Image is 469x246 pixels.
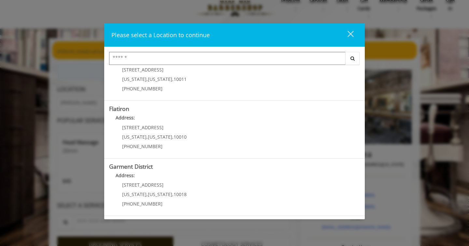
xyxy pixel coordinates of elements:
[122,67,163,73] span: [STREET_ADDRESS]
[340,30,353,40] div: close dialog
[148,76,172,82] span: [US_STATE]
[122,191,147,197] span: [US_STATE]
[122,134,147,140] span: [US_STATE]
[147,134,148,140] span: ,
[111,31,210,39] span: Please select a Location to continue
[109,52,346,65] input: Search Center
[335,28,358,42] button: close dialog
[116,172,135,178] b: Address:
[172,191,174,197] span: ,
[349,56,356,61] i: Search button
[147,191,148,197] span: ,
[122,124,163,131] span: [STREET_ADDRESS]
[148,134,172,140] span: [US_STATE]
[147,76,148,82] span: ,
[122,143,163,149] span: [PHONE_NUMBER]
[109,162,153,170] b: Garment District
[122,201,163,207] span: [PHONE_NUMBER]
[174,134,187,140] span: 10010
[148,191,172,197] span: [US_STATE]
[109,105,129,113] b: Flatiron
[109,52,360,68] div: Center Select
[122,182,163,188] span: [STREET_ADDRESS]
[122,76,147,82] span: [US_STATE]
[174,76,187,82] span: 10011
[116,115,135,121] b: Address:
[172,134,174,140] span: ,
[172,76,174,82] span: ,
[174,191,187,197] span: 10018
[122,85,163,92] span: [PHONE_NUMBER]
